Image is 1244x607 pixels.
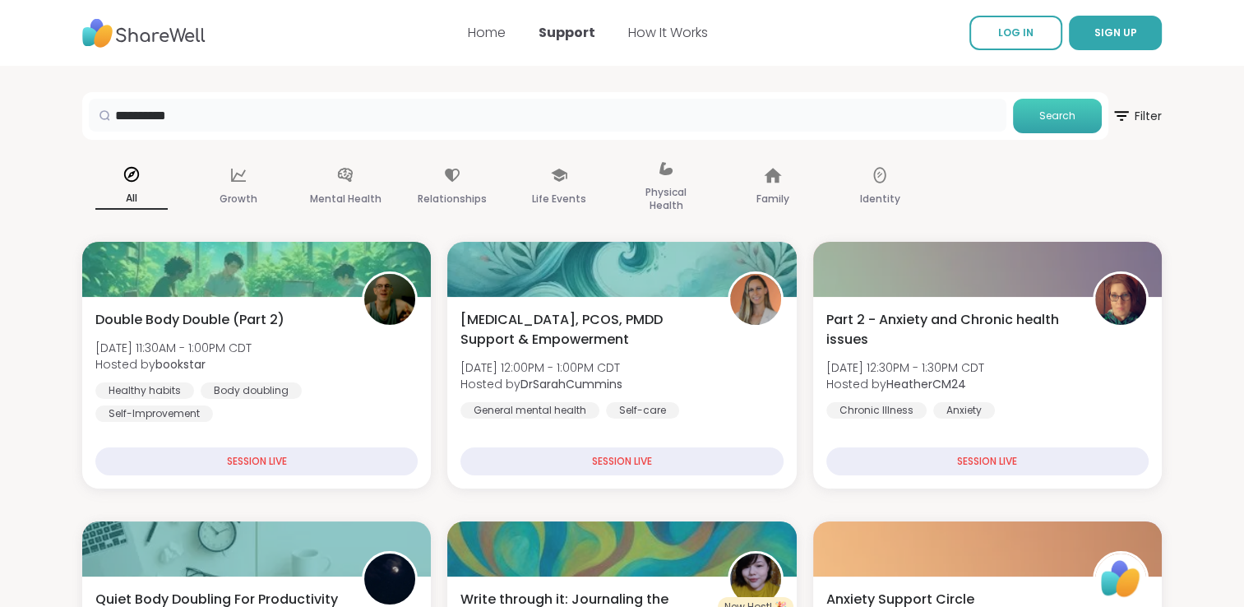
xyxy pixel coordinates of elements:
[628,23,708,42] a: How It Works
[1094,25,1137,39] span: SIGN UP
[532,189,586,209] p: Life Events
[468,23,506,42] a: Home
[364,274,415,325] img: bookstar
[460,310,709,350] span: [MEDICAL_DATA], PCOS, PMDD Support & Empowerment
[933,402,995,419] div: Anxiety
[860,189,900,209] p: Identity
[460,359,622,376] span: [DATE] 12:00PM - 1:00PM CDT
[95,188,168,210] p: All
[886,376,966,392] b: HeatherCM24
[460,402,599,419] div: General mental health
[826,447,1149,475] div: SESSION LIVE
[95,447,418,475] div: SESSION LIVE
[418,189,487,209] p: Relationships
[1095,554,1146,605] img: ShareWell
[826,359,984,376] span: [DATE] 12:30PM - 1:30PM CDT
[826,310,1075,350] span: Part 2 - Anxiety and Chronic health issues
[539,23,595,42] a: Support
[1095,274,1146,325] img: HeatherCM24
[155,356,206,373] b: bookstar
[826,402,927,419] div: Chronic Illness
[95,405,213,422] div: Self-Improvement
[1013,99,1102,133] button: Search
[310,189,382,209] p: Mental Health
[364,554,415,605] img: QueenOfTheNight
[220,189,257,209] p: Growth
[95,382,194,399] div: Healthy habits
[1112,92,1162,140] button: Filter
[730,274,781,325] img: DrSarahCummins
[969,16,1062,50] a: LOG IN
[1039,109,1075,123] span: Search
[1112,96,1162,136] span: Filter
[826,376,984,392] span: Hosted by
[520,376,622,392] b: DrSarahCummins
[95,340,252,356] span: [DATE] 11:30AM - 1:00PM CDT
[460,376,622,392] span: Hosted by
[460,447,783,475] div: SESSION LIVE
[630,183,702,215] p: Physical Health
[95,310,284,330] span: Double Body Double (Part 2)
[756,189,789,209] p: Family
[95,356,252,373] span: Hosted by
[998,25,1034,39] span: LOG IN
[201,382,302,399] div: Body doubling
[730,554,781,605] img: stephanieann90
[606,402,679,419] div: Self-care
[82,11,206,56] img: ShareWell Nav Logo
[1069,16,1162,50] button: SIGN UP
